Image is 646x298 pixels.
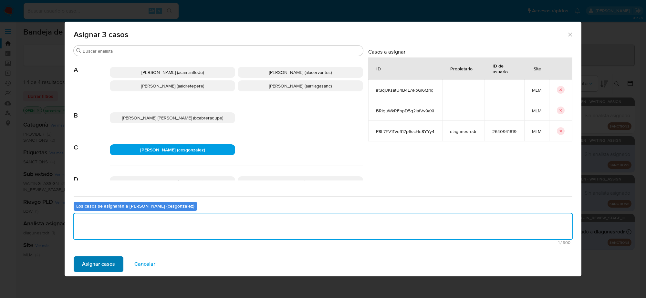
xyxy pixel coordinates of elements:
span: 2640941819 [492,128,516,134]
span: MLM [532,87,541,93]
span: [PERSON_NAME] [PERSON_NAME] (bcabreradupe) [122,115,223,121]
span: Asignar casos [82,257,115,271]
div: [PERSON_NAME] (dlagunesrodr) [238,176,363,187]
div: [PERSON_NAME] (acamarillodu) [110,67,235,78]
button: Cerrar ventana [567,31,573,37]
button: icon-button [557,86,565,94]
div: assign-modal [65,22,581,276]
button: icon-button [557,107,565,114]
span: BRiguWkRFnpD5q2latVv9aXI [376,108,434,114]
div: [PERSON_NAME] [PERSON_NAME] (bcabreradupe) [110,112,235,123]
div: Propietario [443,61,480,76]
span: B [74,102,110,119]
span: [PERSON_NAME] (dlagunesrodr) [268,179,333,185]
div: ID [369,61,389,76]
span: [PERSON_NAME] (aaldretepere) [141,83,204,89]
div: [PERSON_NAME] (dgoicochea) [110,176,235,187]
span: [PERSON_NAME] (acamarillodu) [141,69,204,76]
span: [PERSON_NAME] (cesgonzalez) [140,147,205,153]
span: [PERSON_NAME] (alacervantes) [269,69,332,76]
button: icon-button [557,127,565,135]
button: Cancelar [126,256,164,272]
span: dlagunesrodr [450,128,477,134]
div: [PERSON_NAME] (cesgonzalez) [110,144,235,155]
button: Buscar [76,48,81,53]
h3: Casos a asignar: [368,48,572,55]
div: [PERSON_NAME] (aaldretepere) [110,80,235,91]
div: ID de usuario [485,58,524,79]
span: Máximo 500 caracteres [76,241,570,245]
span: D [74,166,110,183]
span: MLM [532,108,541,114]
input: Buscar analista [83,48,360,54]
span: A [74,57,110,74]
span: Cancelar [134,257,155,271]
span: MLM [532,128,541,134]
span: [PERSON_NAME] (dgoicochea) [142,179,203,185]
div: [PERSON_NAME] (aarriagasanc) [238,80,363,91]
button: Asignar casos [74,256,123,272]
span: irQqUKsatU4B4EAkbGl6Qi1q [376,87,434,93]
span: C [74,134,110,151]
span: [PERSON_NAME] (aarriagasanc) [269,83,332,89]
div: [PERSON_NAME] (alacervantes) [238,67,363,78]
span: Asignar 3 casos [74,31,567,38]
span: P8L7EV11Vq917p6scHe8YYy4 [376,128,434,134]
b: Los casos se asignarán a [PERSON_NAME] (cesgonzalez) [76,203,194,209]
div: Site [526,61,549,76]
